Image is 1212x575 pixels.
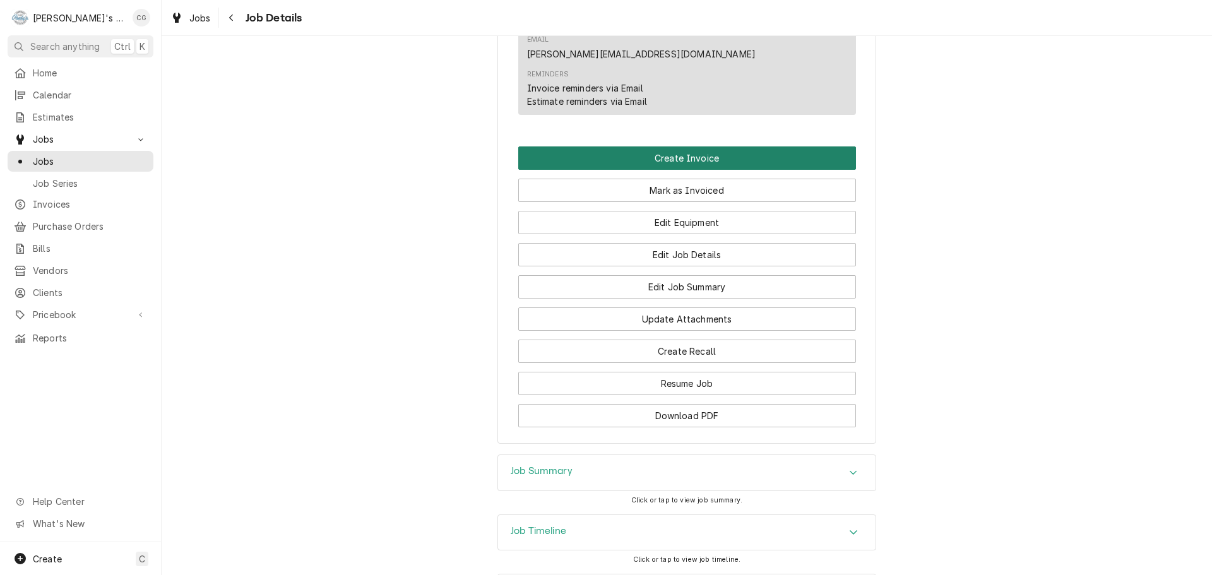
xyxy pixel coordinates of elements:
[140,40,145,53] span: K
[497,454,876,491] div: Job Summary
[498,515,876,550] div: Accordion Header
[518,179,856,202] button: Mark as Invoiced
[33,133,128,146] span: Jobs
[8,491,153,512] a: Go to Help Center
[498,455,876,490] button: Accordion Details Expand Trigger
[8,216,153,237] a: Purchase Orders
[518,372,856,395] button: Resume Job
[518,395,856,427] div: Button Group Row
[518,266,856,299] div: Button Group Row
[8,238,153,259] a: Bills
[527,69,569,80] div: Reminders
[8,173,153,194] a: Job Series
[8,304,153,325] a: Go to Pricebook
[518,243,856,266] button: Edit Job Details
[527,35,756,60] div: Email
[8,85,153,105] a: Calendar
[8,260,153,281] a: Vendors
[33,495,146,508] span: Help Center
[518,146,856,427] div: Button Group
[11,9,29,27] div: Rudy's Commercial Refrigeration's Avatar
[133,9,150,27] div: CG
[33,554,62,564] span: Create
[33,155,147,168] span: Jobs
[33,11,126,25] div: [PERSON_NAME]'s Commercial Refrigeration
[518,211,856,234] button: Edit Equipment
[498,455,876,490] div: Accordion Header
[30,40,100,53] span: Search anything
[518,275,856,299] button: Edit Job Summary
[8,513,153,534] a: Go to What's New
[33,220,147,233] span: Purchase Orders
[518,340,856,363] button: Create Recall
[527,49,756,59] a: [PERSON_NAME][EMAIL_ADDRESS][DOMAIN_NAME]
[497,514,876,551] div: Job Timeline
[33,198,147,211] span: Invoices
[527,69,647,108] div: Reminders
[8,35,153,57] button: Search anythingCtrlK
[518,202,856,234] div: Button Group Row
[33,264,147,277] span: Vendors
[33,331,147,345] span: Reports
[518,363,856,395] div: Button Group Row
[33,286,147,299] span: Clients
[8,62,153,83] a: Home
[518,299,856,331] div: Button Group Row
[518,170,856,202] div: Button Group Row
[8,194,153,215] a: Invoices
[11,9,29,27] div: R
[133,9,150,27] div: Christine Gutierrez's Avatar
[518,146,856,170] button: Create Invoice
[8,151,153,172] a: Jobs
[8,282,153,303] a: Clients
[511,465,573,477] h3: Job Summary
[527,95,647,108] div: Estimate reminders via Email
[8,328,153,348] a: Reports
[189,11,211,25] span: Jobs
[222,8,242,28] button: Navigate back
[511,525,566,537] h3: Job Timeline
[139,552,145,566] span: C
[114,40,131,53] span: Ctrl
[498,515,876,550] button: Accordion Details Expand Trigger
[518,146,856,170] div: Button Group Row
[631,496,742,504] span: Click or tap to view job summary.
[242,9,302,27] span: Job Details
[518,331,856,363] div: Button Group Row
[33,110,147,124] span: Estimates
[527,35,549,45] div: Email
[33,308,128,321] span: Pricebook
[518,404,856,427] button: Download PDF
[8,107,153,127] a: Estimates
[33,88,147,102] span: Calendar
[33,177,147,190] span: Job Series
[33,517,146,530] span: What's New
[518,307,856,331] button: Update Attachments
[518,234,856,266] div: Button Group Row
[33,66,147,80] span: Home
[8,129,153,150] a: Go to Jobs
[633,555,740,564] span: Click or tap to view job timeline.
[33,242,147,255] span: Bills
[165,8,216,28] a: Jobs
[527,81,643,95] div: Invoice reminders via Email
